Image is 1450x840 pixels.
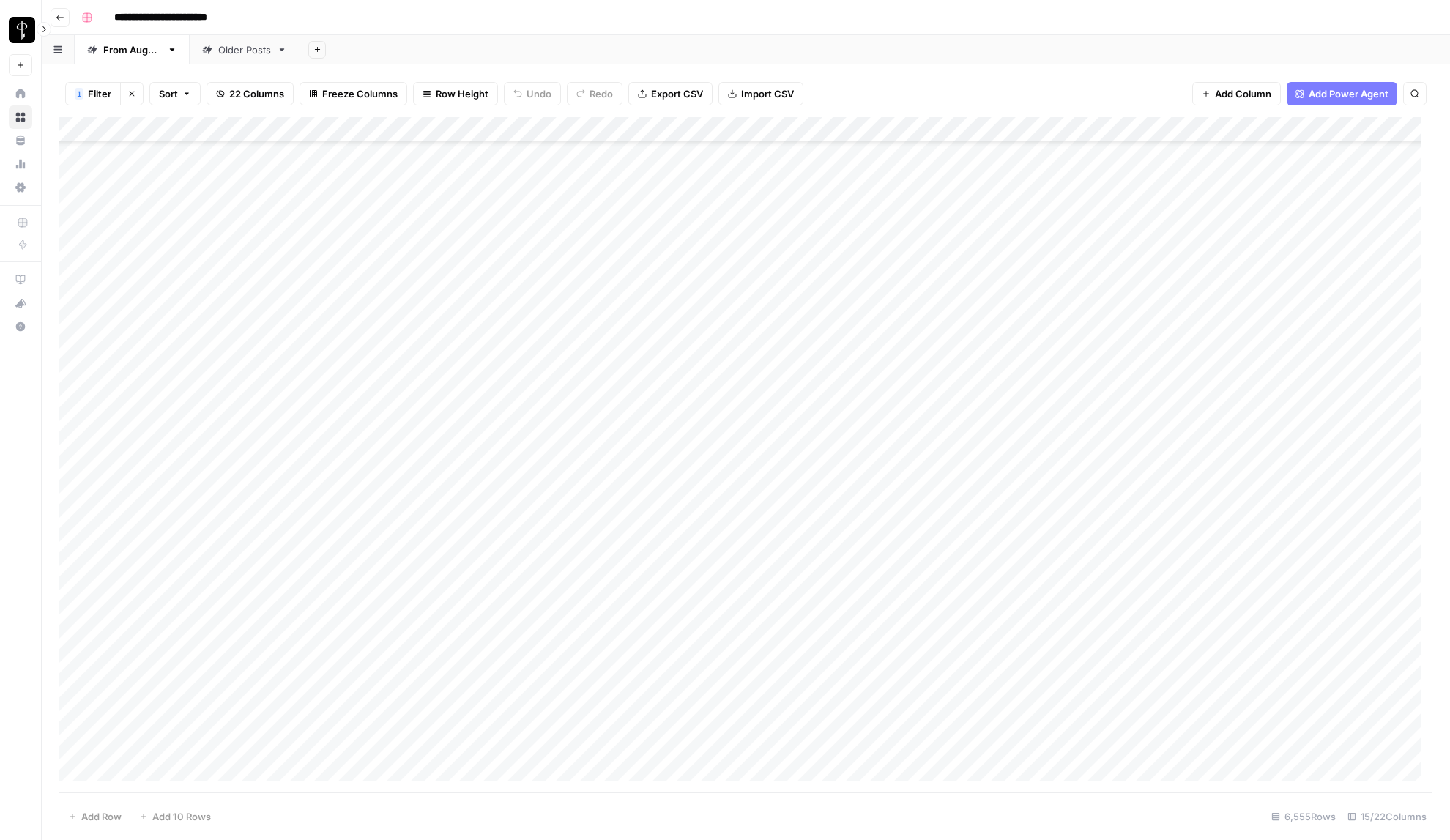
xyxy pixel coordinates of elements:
span: Row Height [436,86,488,101]
button: 22 Columns [207,82,294,105]
div: 1 [75,88,83,100]
div: 15/22 Columns [1342,805,1432,828]
span: Add Row [81,809,122,824]
span: Filter [88,86,111,101]
span: Redo [590,86,613,101]
a: Home [9,82,32,105]
span: Add Power Agent [1309,86,1388,101]
span: 22 Columns [229,86,284,101]
div: From [DATE] [103,42,161,57]
button: Add 10 Rows [130,805,220,828]
span: Export CSV [651,86,703,101]
button: Add Column [1192,82,1281,105]
a: AirOps Academy [9,268,32,291]
a: Older Posts [190,35,300,64]
button: Import CSV [718,82,803,105]
span: Sort [159,86,178,101]
span: Freeze Columns [322,86,398,101]
a: Your Data [9,129,32,152]
span: Add 10 Rows [152,809,211,824]
button: Workspace: LP Production Workloads [9,12,32,48]
button: Undo [504,82,561,105]
button: Freeze Columns [300,82,407,105]
a: Settings [9,176,32,199]
span: Add Column [1215,86,1271,101]
a: Usage [9,152,32,176]
div: Older Posts [218,42,271,57]
span: Undo [527,86,551,101]
a: From [DATE] [75,35,190,64]
button: 1Filter [65,82,120,105]
button: Export CSV [628,82,713,105]
button: What's new? [9,291,32,315]
button: Add Power Agent [1287,82,1397,105]
a: Browse [9,105,32,129]
button: Redo [567,82,622,105]
button: Add Row [59,805,130,828]
button: Sort [149,82,201,105]
div: What's new? [10,292,31,314]
span: 1 [77,88,81,100]
img: LP Production Workloads Logo [9,17,35,43]
button: Help + Support [9,315,32,338]
span: Import CSV [741,86,794,101]
button: Row Height [413,82,498,105]
div: 6,555 Rows [1265,805,1342,828]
